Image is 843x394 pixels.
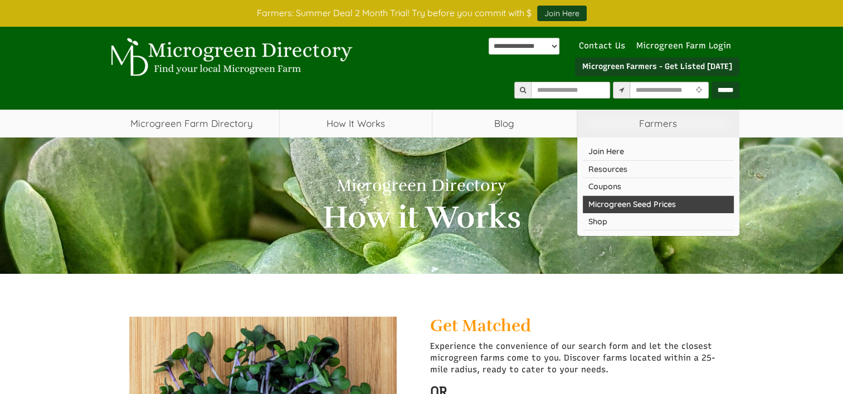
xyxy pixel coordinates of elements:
[432,110,577,137] a: Blog
[280,110,432,137] a: How It Works
[636,41,737,51] a: Microgreen Farm Login
[577,110,739,137] span: Farmers
[430,316,531,336] a: Get Matched
[104,110,280,137] a: Microgreen Farm Directory
[489,38,559,55] div: Powered by
[583,143,734,160] a: Join Here
[583,213,734,230] a: Shop
[573,41,631,51] a: Contact Us
[575,57,739,76] a: Microgreen Farmers - Get Listed [DATE]
[489,38,559,55] select: Language Translate Widget
[583,161,734,178] a: Resources
[104,38,355,77] img: Microgreen Directory
[693,87,705,94] i: Use Current Location
[537,6,587,21] a: Join Here
[583,196,734,213] a: Microgreen Seed Prices
[113,200,731,235] h2: How it Works
[430,341,731,376] p: Experience the convenience of our search form and let the closest microgreen farms come to you. D...
[96,6,748,21] div: Farmers: Summer Deal 2 Month Trial! Try before you commit with $
[583,178,734,195] a: Coupons
[113,176,731,195] h1: Microgreen Directory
